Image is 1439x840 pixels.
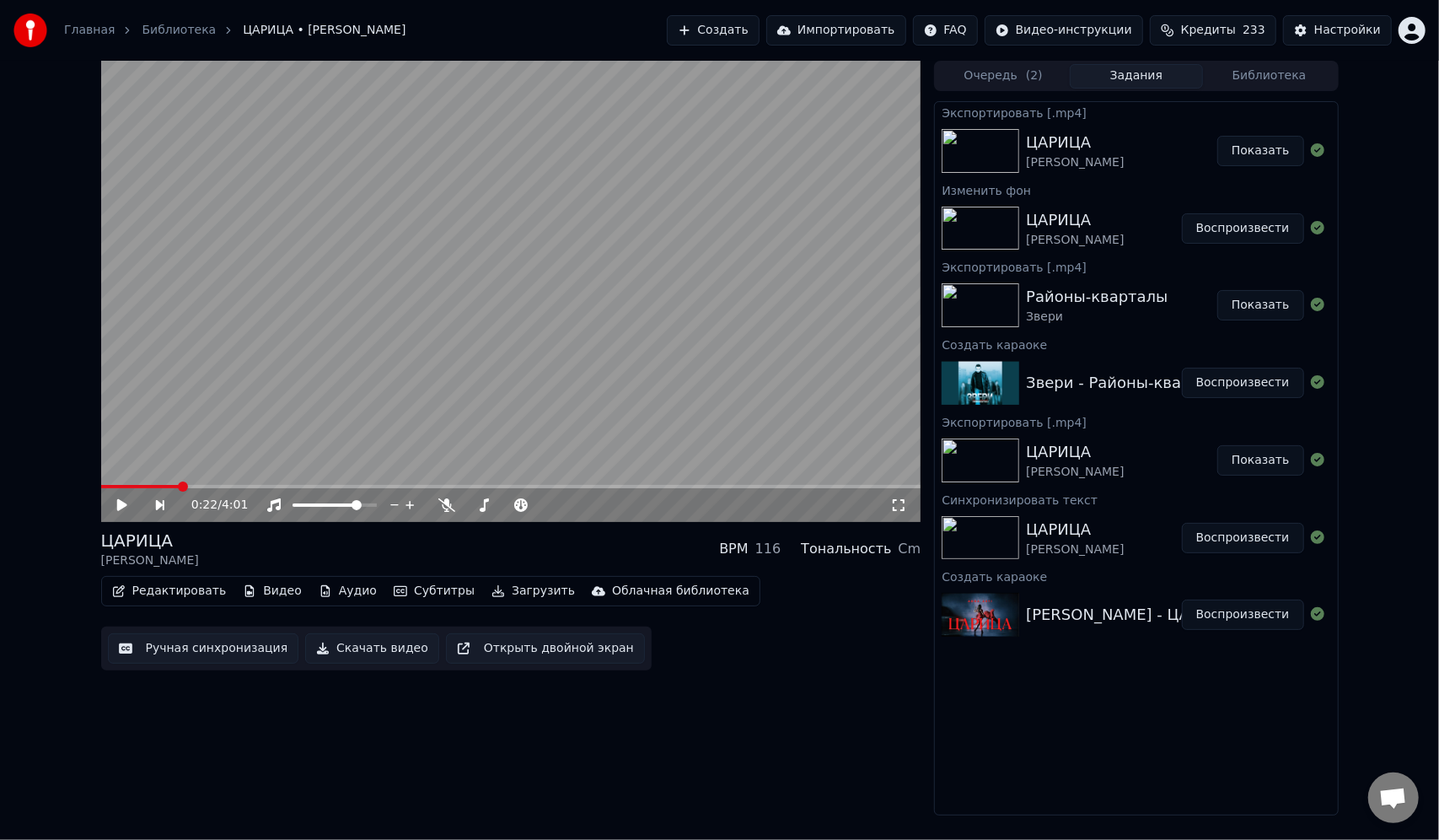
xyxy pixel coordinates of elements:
a: Главная [64,22,115,39]
img: youka [13,13,47,47]
button: Воспроизвести [1182,523,1304,553]
a: Открытый чат [1368,773,1419,823]
div: Создать караоке [935,334,1337,354]
button: Видео [236,579,309,603]
button: Ручная синхронизация [108,633,299,664]
div: ЦАРИЦА [1026,131,1124,154]
button: Редактировать [105,579,234,603]
div: ЦАРИЦА [1026,518,1124,541]
button: Показать [1217,445,1304,476]
div: 116 [755,539,781,559]
button: Библиотека [1203,64,1336,89]
button: Открыть двойной экран [446,633,645,664]
button: Настройки [1283,15,1392,46]
button: Импортировать [766,15,906,46]
button: Создать [667,15,760,46]
button: Загрузить [485,579,582,603]
button: FAQ [913,15,978,46]
div: Экспортировать [.mp4] [935,256,1337,277]
span: ( 2 ) [1026,67,1043,84]
div: ЦАРИЦА [101,529,199,552]
div: ЦАРИЦА [1026,208,1124,232]
div: Тональность [801,539,891,559]
div: Синхронизировать текст [935,489,1337,509]
div: Настройки [1314,22,1381,39]
div: Районы-кварталы [1026,285,1168,309]
span: 0:22 [191,497,217,514]
div: [PERSON_NAME] [1026,464,1124,481]
a: Библиотека [142,22,216,39]
div: [PERSON_NAME] [1026,541,1124,558]
div: [PERSON_NAME] [1026,232,1124,249]
div: [PERSON_NAME] [1026,154,1124,171]
button: Воспроизвести [1182,213,1304,244]
div: / [191,497,232,514]
button: Показать [1217,290,1304,320]
span: ЦАРИЦА • [PERSON_NAME] [243,22,405,39]
div: Экспортировать [.mp4] [935,412,1337,432]
nav: breadcrumb [64,22,406,39]
button: Воспроизвести [1182,368,1304,398]
div: BPM [719,539,748,559]
button: Задания [1070,64,1203,89]
button: Субтитры [387,579,481,603]
button: Аудио [312,579,384,603]
button: Скачать видео [305,633,439,664]
button: Кредиты233 [1150,15,1276,46]
div: Звери [1026,309,1168,326]
div: ЦАРИЦА [1026,440,1124,464]
div: [PERSON_NAME] - ЦАРИЦА [1026,603,1232,627]
span: Кредиты [1181,22,1236,39]
button: Воспроизвести [1182,600,1304,630]
button: Видео-инструкции [985,15,1143,46]
span: 4:01 [222,497,248,514]
div: Изменить фон [935,180,1337,200]
div: [PERSON_NAME] [101,552,199,569]
div: Экспортировать [.mp4] [935,102,1337,122]
span: 233 [1243,22,1265,39]
div: Облачная библиотека [612,583,749,600]
button: Показать [1217,136,1304,166]
button: Очередь [937,64,1070,89]
div: Создать караоке [935,566,1337,586]
div: Cm [899,539,921,559]
div: Звери - Районы-кварталы [1026,371,1231,395]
